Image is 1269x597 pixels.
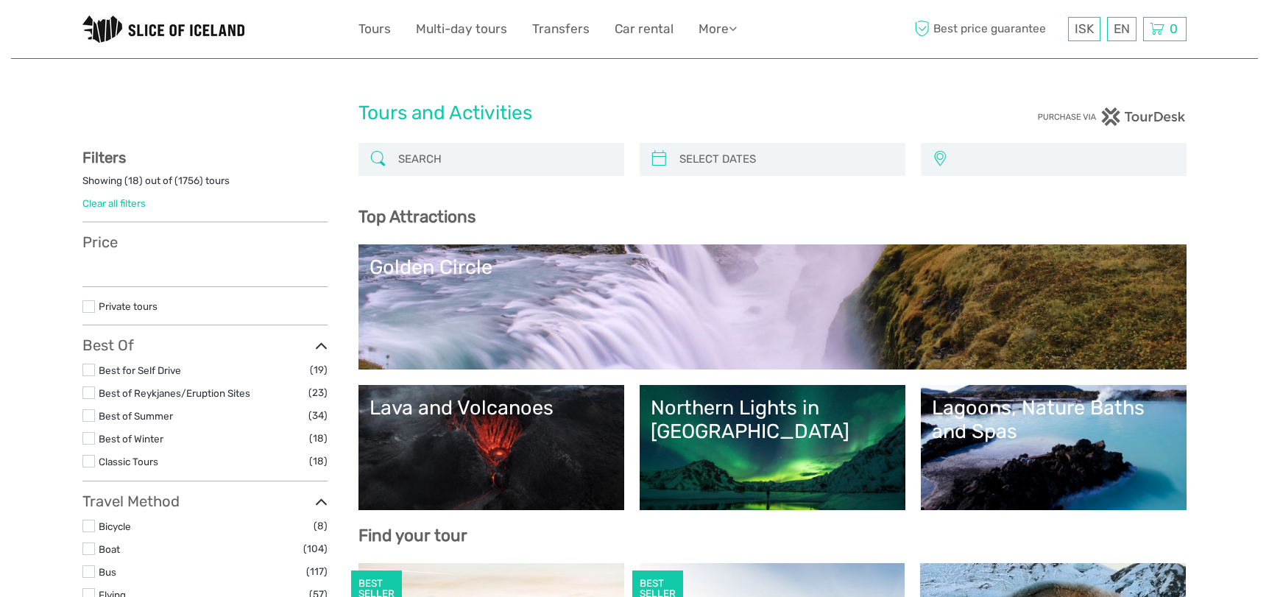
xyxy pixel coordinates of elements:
strong: Filters [82,149,126,166]
div: EN [1107,17,1137,41]
h3: Best Of [82,336,328,354]
label: 1756 [178,174,199,188]
span: 0 [1167,21,1180,36]
div: Lagoons, Nature Baths and Spas [932,396,1176,444]
label: 18 [128,174,139,188]
div: Golden Circle [370,255,1176,279]
a: Northern Lights in [GEOGRAPHIC_DATA] [651,396,894,499]
img: PurchaseViaTourDesk.png [1037,107,1187,126]
a: Private tours [99,300,158,312]
div: Lava and Volcanoes [370,396,613,420]
span: Best price guarantee [911,17,1064,41]
a: Best of Reykjanes/Eruption Sites [99,387,250,399]
a: Transfers [532,18,590,40]
h3: Price [82,233,328,251]
a: Golden Circle [370,255,1176,358]
h1: Tours and Activities [358,102,911,125]
div: Northern Lights in [GEOGRAPHIC_DATA] [651,396,894,444]
a: Multi-day tours [416,18,507,40]
a: More [699,18,737,40]
b: Top Attractions [358,207,476,227]
a: Best for Self Drive [99,364,181,376]
a: Classic Tours [99,456,158,467]
span: (104) [303,540,328,557]
span: (8) [314,517,328,534]
span: (18) [309,430,328,447]
a: Bicycle [99,520,131,532]
input: SELECT DATES [674,146,898,172]
span: (23) [308,384,328,401]
h3: Travel Method [82,492,328,510]
a: Tours [358,18,391,40]
a: Lagoons, Nature Baths and Spas [932,396,1176,499]
a: Boat [99,543,120,555]
div: Showing ( ) out of ( ) tours [82,174,328,197]
span: (34) [308,407,328,424]
a: Lava and Volcanoes [370,396,613,499]
input: SEARCH [392,146,617,172]
span: (19) [310,361,328,378]
a: Bus [99,566,116,578]
span: (117) [306,563,328,580]
a: Car rental [615,18,674,40]
img: 1599-9674cb90-6327-431f-acb2-52dcb7b5caca_logo_small.jpg [82,15,244,43]
span: ISK [1075,21,1094,36]
b: Find your tour [358,526,467,545]
span: (18) [309,453,328,470]
a: Best of Summer [99,410,173,422]
a: Best of Winter [99,433,163,445]
a: Clear all filters [82,197,146,209]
